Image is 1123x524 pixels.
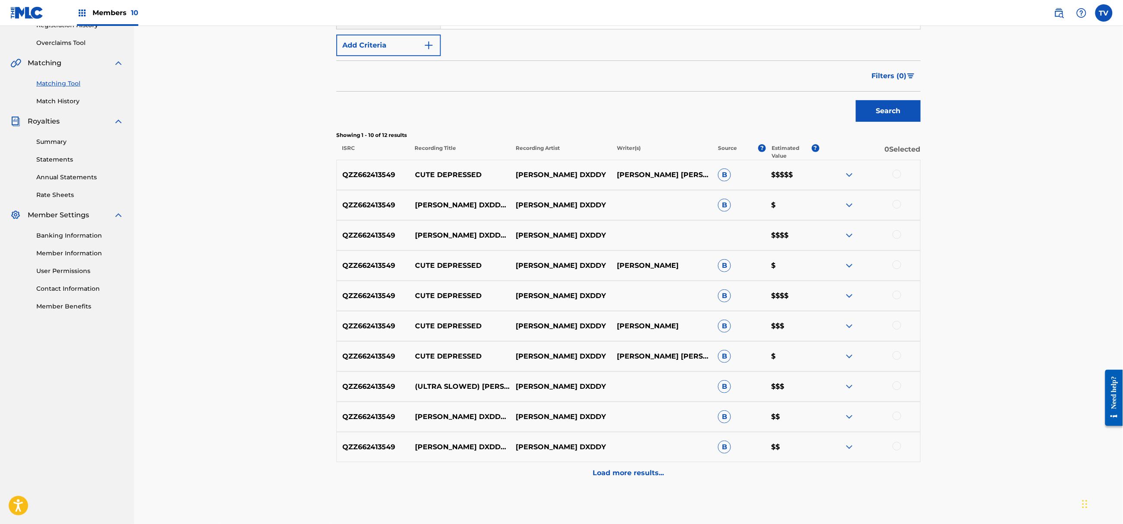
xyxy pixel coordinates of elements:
[36,155,124,164] a: Statements
[113,210,124,220] img: expand
[113,116,124,127] img: expand
[718,289,731,302] span: B
[510,291,611,301] p: [PERSON_NAME] DXDDY
[337,321,409,331] p: QZZ662413549
[812,144,820,152] span: ?
[409,200,510,210] p: [PERSON_NAME] DXDDY - CUTE DEPRESSED SLOWED REVERB
[409,351,510,362] p: CUTE DEPRESSED
[718,350,731,363] span: B
[1095,4,1113,22] div: User Menu
[36,267,124,276] a: User Permissions
[844,291,855,301] img: expand
[337,291,409,301] p: QZZ662413549
[718,259,731,272] span: B
[844,170,855,180] img: expand
[36,38,124,48] a: Overclaims Tool
[510,381,611,392] p: [PERSON_NAME] DXDDY
[1054,8,1064,18] img: search
[611,260,712,271] p: [PERSON_NAME]
[36,231,124,240] a: Banking Information
[844,200,855,210] img: expand
[611,351,712,362] p: [PERSON_NAME] [PERSON_NAME]
[36,249,124,258] a: Member Information
[758,144,766,152] span: ?
[10,210,21,220] img: Member Settings
[36,284,124,293] a: Contact Information
[766,200,820,210] p: $
[611,144,712,160] p: Writer(s)
[10,58,21,68] img: Matching
[772,144,811,160] p: Estimated Value
[409,291,510,301] p: CUTE DEPRESSED
[409,230,510,241] p: [PERSON_NAME] DXDDY - CUTE DEPRESSED (SNIPPET)
[510,442,611,452] p: [PERSON_NAME] DXDDY
[337,170,409,180] p: QZZ662413549
[718,441,731,454] span: B
[611,321,712,331] p: [PERSON_NAME]
[36,302,124,311] a: Member Benefits
[337,230,409,241] p: QZZ662413549
[1082,491,1088,517] div: Ziehen
[36,137,124,146] a: Summary
[409,321,510,331] p: CUTE DEPRESSED
[718,320,731,333] span: B
[766,442,820,452] p: $$
[409,381,510,392] p: (ULTRA SLOWED) [PERSON_NAME] DXDDY - CUTE DEPRESSED
[510,260,611,271] p: [PERSON_NAME] DXDDY
[409,442,510,452] p: [PERSON_NAME] DXDDY - CUTE DEPRESSED [SLOWED] (TIKTOK EDIT SOUND LOOP)
[36,173,124,182] a: Annual Statements
[409,260,510,271] p: CUTE DEPRESSED
[766,351,820,362] p: $
[131,9,138,17] span: 10
[10,6,44,19] img: MLC Logo
[844,321,855,331] img: expand
[1076,8,1087,18] img: help
[766,170,820,180] p: $$$$$
[907,73,915,79] img: filter
[867,65,921,87] button: Filters (0)
[113,58,124,68] img: expand
[510,144,611,160] p: Recording Artist
[611,170,712,180] p: [PERSON_NAME] [PERSON_NAME]
[718,168,731,181] span: B
[1099,363,1123,433] iframe: Resource Center
[28,116,60,127] span: Royalties
[336,35,441,56] button: Add Criteria
[510,170,611,180] p: [PERSON_NAME] DXDDY
[36,79,124,88] a: Matching Tool
[337,442,409,452] p: QZZ662413549
[337,381,409,392] p: QZZ662413549
[766,230,820,241] p: $$$$
[844,260,855,271] img: expand
[28,58,61,68] span: Matching
[844,351,855,362] img: expand
[510,230,611,241] p: [PERSON_NAME] DXDDY
[337,200,409,210] p: QZZ662413549
[844,412,855,422] img: expand
[510,412,611,422] p: [PERSON_NAME] DXDDY
[77,8,87,18] img: Top Rightsholders
[766,260,820,271] p: $
[593,468,664,478] p: Load more results...
[718,380,731,393] span: B
[766,291,820,301] p: $$$$
[718,410,731,423] span: B
[1073,4,1090,22] div: Help
[10,116,21,127] img: Royalties
[337,351,409,362] p: QZZ662413549
[872,71,907,81] span: Filters ( 0 )
[336,131,921,139] p: Showing 1 - 10 of 12 results
[409,170,510,180] p: CUTE DEPRESSED
[1080,483,1123,524] div: Chat-Widget
[510,321,611,331] p: [PERSON_NAME] DXDDY
[424,40,434,51] img: 9d2ae6d4665cec9f34b9.svg
[336,144,409,160] p: ISRC
[766,321,820,331] p: $$$
[856,100,921,122] button: Search
[93,8,138,18] span: Members
[718,199,731,212] span: B
[820,144,921,160] p: 0 Selected
[1050,4,1068,22] a: Public Search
